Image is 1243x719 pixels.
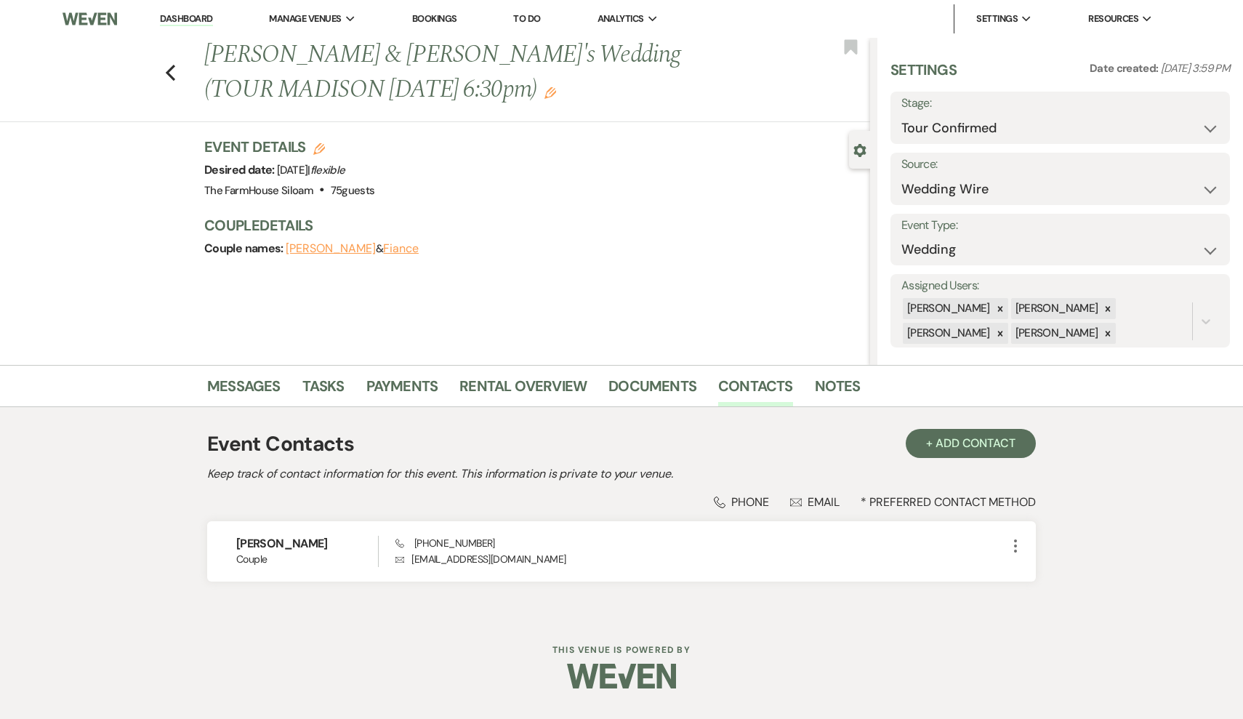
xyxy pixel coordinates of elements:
[207,429,354,459] h1: Event Contacts
[204,241,286,256] span: Couple names:
[608,374,696,406] a: Documents
[459,374,587,406] a: Rental Overview
[901,93,1219,114] label: Stage:
[204,162,277,177] span: Desired date:
[286,241,419,256] span: &
[236,536,378,552] h6: [PERSON_NAME]
[204,215,856,236] h3: Couple Details
[903,323,992,344] div: [PERSON_NAME]
[286,243,376,254] button: [PERSON_NAME]
[906,429,1036,458] button: + Add Contact
[1088,12,1138,26] span: Resources
[714,494,769,510] div: Phone
[567,651,676,702] img: Weven Logo
[395,551,1007,567] p: [EMAIL_ADDRESS][DOMAIN_NAME]
[718,374,793,406] a: Contacts
[1011,298,1101,319] div: [PERSON_NAME]
[853,142,866,156] button: Close lead details
[544,86,556,99] button: Edit
[302,374,345,406] a: Tasks
[976,12,1018,26] span: Settings
[890,60,957,92] h3: Settings
[207,494,1036,510] div: * Preferred Contact Method
[395,537,495,550] span: [PHONE_NUMBER]
[269,12,341,26] span: Manage Venues
[310,163,345,177] span: flexible
[331,183,375,198] span: 75 guests
[236,552,378,567] span: Couple
[204,38,731,107] h1: [PERSON_NAME] & [PERSON_NAME]'s Wedding (TOUR MADISON [DATE] 6:30pm)
[204,137,374,157] h3: Event Details
[901,154,1219,175] label: Source:
[160,12,212,26] a: Dashboard
[903,298,992,319] div: [PERSON_NAME]
[383,243,419,254] button: Fiance
[277,163,345,177] span: [DATE] |
[1011,323,1101,344] div: [PERSON_NAME]
[207,374,281,406] a: Messages
[513,12,540,25] a: To Do
[598,12,644,26] span: Analytics
[366,374,438,406] a: Payments
[815,374,861,406] a: Notes
[901,276,1219,297] label: Assigned Users:
[1161,61,1230,76] span: [DATE] 3:59 PM
[901,215,1219,236] label: Event Type:
[412,12,457,25] a: Bookings
[63,4,118,34] img: Weven Logo
[790,494,840,510] div: Email
[204,183,313,198] span: The FarmHouse Siloam
[1090,61,1161,76] span: Date created:
[207,465,1036,483] h2: Keep track of contact information for this event. This information is private to your venue.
